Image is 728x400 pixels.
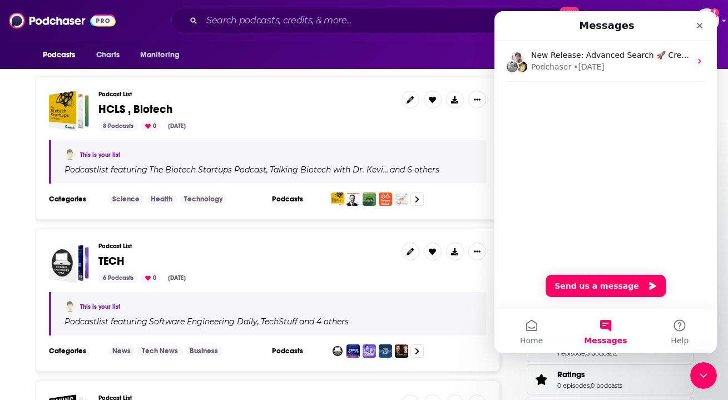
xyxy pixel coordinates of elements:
span: New [559,7,580,17]
img: User Profile [695,8,719,33]
a: TechStuff [259,317,298,326]
h3: Podcast List [98,243,393,250]
div: 6 Podcasts [98,273,138,283]
a: The Biotech Startups Podcast [147,165,266,174]
a: 0 podcasts [591,382,622,389]
div: 0 [141,273,161,283]
a: TECH [98,255,125,268]
div: Podcast list featuring [65,165,473,175]
a: Business [185,347,222,355]
a: Health [146,195,177,204]
a: HCLS , Biotech [98,103,172,116]
span: Home [26,325,48,333]
h3: Podcast List [98,91,393,98]
span: Charts [96,47,120,63]
img: CrowdScience [363,192,376,206]
h3: Categories [49,347,99,355]
span: , [257,317,259,327]
button: open menu [35,45,90,66]
span: , [266,165,268,175]
button: Show More Button [468,243,486,260]
img: TechStuff [346,344,360,358]
p: and 4 others [299,317,349,327]
div: 0 [141,121,161,131]
span: Monitoring [140,47,180,63]
img: |Ruth [65,149,76,160]
button: Messages [74,298,148,342]
a: Ratings [531,372,553,387]
span: TECH [98,254,125,268]
img: Business Of Biotech [379,192,392,206]
a: Tech News [137,347,182,355]
img: The Cloudcast [379,344,392,358]
span: Ratings [557,369,585,379]
a: 1 episode [557,349,585,357]
img: Software Engineering Daily [331,344,344,358]
h4: Talking Biotech with Dr. Kevi… [270,165,388,174]
a: HCLS , Biotech [49,91,90,131]
a: Technology [180,195,227,204]
span: Podcasts [43,47,76,63]
span: Messages [90,325,132,333]
h4: TechStuff [261,317,298,326]
div: [DATE] [164,273,190,283]
input: Search podcasts, credits, & more... [202,12,494,29]
img: |Ruth [65,301,76,312]
div: 8 Podcasts [98,121,138,131]
div: Search podcasts, credits, & more... [171,8,590,33]
p: and 6 others [390,165,439,175]
span: Logged in as Ruth_Nebius [695,8,719,33]
a: News [108,347,135,355]
a: Talking Biotech with Dr. Kevi… [268,165,388,174]
button: Send us a message [51,264,171,286]
h3: Categories [49,195,99,204]
a: Software Engineering Daily [147,317,257,326]
a: Science [108,195,144,204]
a: TECH [49,243,90,283]
button: Help [148,298,222,342]
span: , [590,382,591,389]
div: • [DATE] [79,50,110,62]
h4: The Biotech Startups Podcast [149,165,266,174]
h3: Podcasts [272,195,322,204]
h4: Software Engineering Daily [149,317,257,326]
a: Ratings [557,369,622,379]
h3: Podcasts [272,347,322,355]
span: Help [176,325,194,333]
img: No Priors: Artificial Intelligence | Technology | Startups [363,344,376,358]
img: Real Life Pharmacology - Pharmacology Education for Health Care Professionals [395,192,408,206]
img: Podchaser - Follow, Share and Rate Podcasts [9,10,116,31]
div: [DATE] [164,121,190,131]
img: AI Applied: Covering AI News, Interviews and Tools - ChatGPT, Midjourney, Gemini, OpenAI, Anthropic [395,344,408,358]
span: Ratings [527,364,694,394]
button: Show More Button [468,91,486,108]
svg: Add a profile image [710,8,719,17]
iframe: Intercom live chat [494,11,717,353]
span: HCLS , Biotech [98,102,172,116]
button: open menu [132,45,194,66]
a: This is your list [80,303,120,310]
a: This is your list [80,151,120,159]
img: The Biotech Startups Podcast [331,192,344,206]
iframe: Intercom live chat [690,362,717,389]
a: 5 podcasts [586,349,617,357]
div: Podchaser [37,50,77,62]
a: 0 episodes [557,382,590,389]
a: Charts [89,45,127,66]
button: Show profile menu [695,8,719,33]
div: Podcast list featuring [65,317,473,327]
img: Talking Biotech with Dr. Kevin Folta [346,192,360,206]
span: , [585,349,586,357]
